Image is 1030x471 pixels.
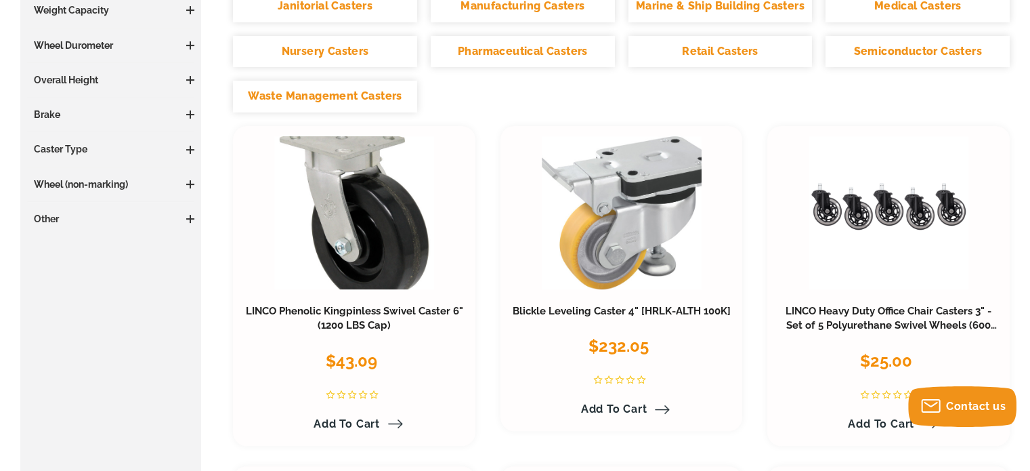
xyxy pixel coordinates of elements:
[825,36,1010,68] a: Semiconductor Casters
[314,417,380,430] span: Add to Cart
[27,212,194,226] h3: Other
[628,36,813,68] a: Retail Casters
[908,386,1016,427] button: Contact us
[786,305,997,347] a: LINCO Heavy Duty Office Chair Casters 3" - Set of 5 Polyurethane Swivel Wheels (600 LBS Cap Combi...
[946,400,1006,413] span: Contact us
[305,413,403,436] a: Add to Cart
[233,36,417,68] a: Nursery Casters
[245,305,463,332] a: LINCO Phenolic Kingpinless Swivel Caster 6" (1200 LBS Cap)
[581,403,647,415] span: Add to Cart
[27,108,194,121] h3: Brake
[573,398,670,421] a: Add to Cart
[27,178,194,191] h3: Wheel (non-marking)
[431,36,615,68] a: Pharmaceutical Casters
[27,73,194,87] h3: Overall Height
[233,81,417,112] a: Waste Management Casters
[588,336,649,356] span: $232.05
[840,413,937,436] a: Add to Cart
[27,39,194,52] h3: Wheel Durometer
[27,3,194,17] h3: Weight Capacity
[27,142,194,156] h3: Caster Type
[848,417,914,430] span: Add to Cart
[513,305,731,317] a: Blickle Leveling Caster 4" [HRLK-ALTH 100K]
[326,351,377,371] span: $43.09
[860,351,912,371] span: $25.00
